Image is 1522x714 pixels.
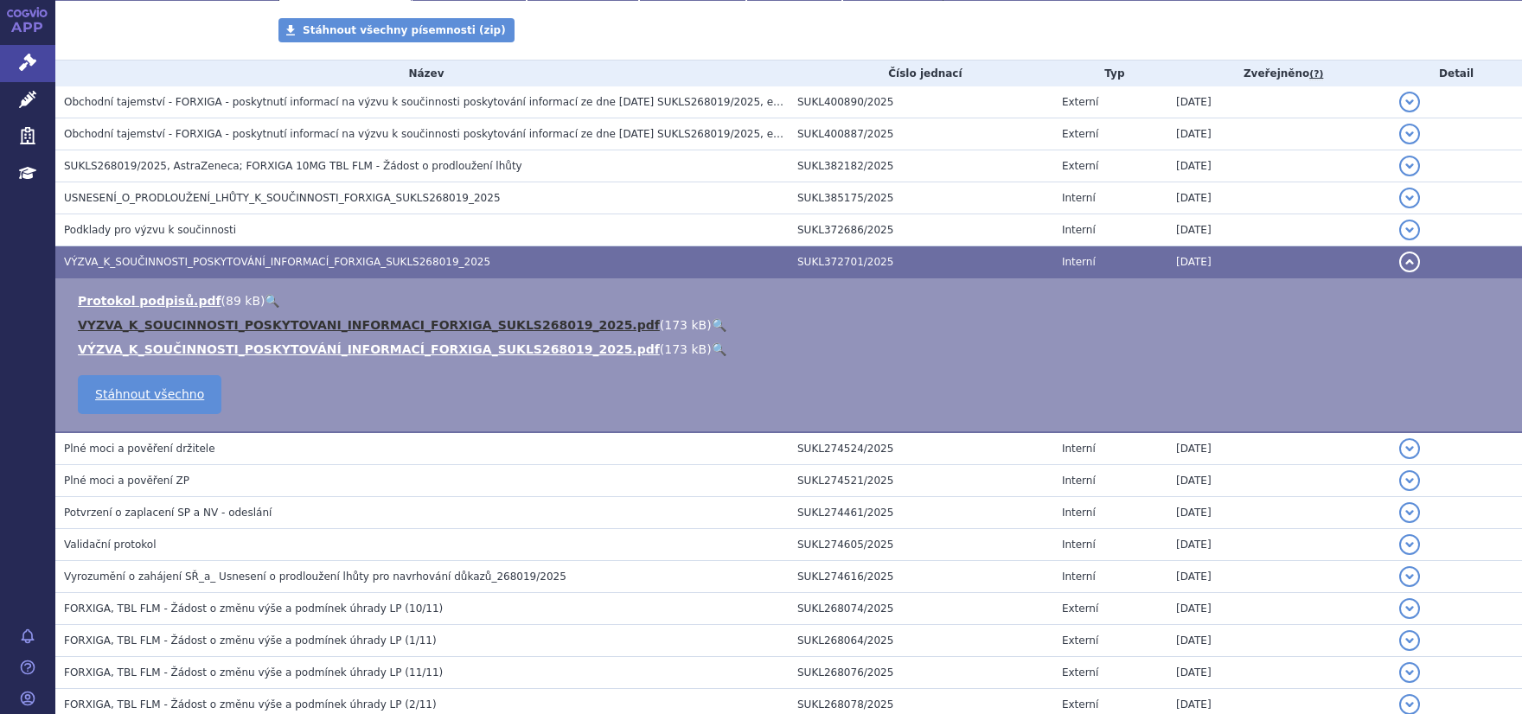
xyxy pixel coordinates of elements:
[64,224,236,236] span: Podklady pro výzvu k součinnosti
[64,698,437,711] span: FORXIGA, TBL FLM - Žádost o změnu výše a podmínek úhrady LP (2/11)
[78,316,1505,334] li: ( )
[1062,256,1096,268] span: Interní
[64,160,522,172] span: SUKLS268019/2025, AstraZeneca; FORXIGA 10MG TBL FLM - Žádost o prodloužení lhůty
[78,318,660,332] a: VYZVA_K_SOUCINNOSTI_POSKYTOVANI_INFORMACI_FORXIGA_SUKLS268019_2025.pdf
[78,342,660,356] a: VÝZVA_K_SOUČINNOSTI_POSKYTOVÁNÍ_INFORMACÍ_FORXIGA_SUKLS268019_2025.pdf
[712,342,726,356] a: 🔍
[1399,92,1420,112] button: detail
[789,657,1053,689] td: SUKL268076/2025
[1062,160,1098,172] span: Externí
[265,294,279,308] a: 🔍
[789,561,1053,593] td: SUKL274616/2025
[64,507,272,519] span: Potvrzení o zaplacení SP a NV - odeslání
[789,182,1053,214] td: SUKL385175/2025
[64,128,815,140] span: Obchodní tajemství - FORXIGA - poskytnutí informací na výzvu k součinnosti poskytování informací ...
[64,256,490,268] span: VÝZVA_K_SOUČINNOSTI_POSKYTOVÁNÍ_INFORMACÍ_FORXIGA_SUKLS268019_2025
[1062,443,1096,455] span: Interní
[64,634,437,647] span: FORXIGA, TBL FLM - Žádost o změnu výše a podmínek úhrady LP (1/11)
[1167,432,1391,465] td: [DATE]
[1391,61,1522,86] th: Detail
[789,214,1053,246] td: SUKL372686/2025
[64,666,443,679] span: FORXIGA, TBL FLM - Žádost o změnu výše a podmínek úhrady LP (11/11)
[664,318,707,332] span: 173 kB
[1167,118,1391,150] td: [DATE]
[1399,188,1420,208] button: detail
[1167,214,1391,246] td: [DATE]
[1399,662,1420,683] button: detail
[64,443,215,455] span: Plné moci a pověření držitele
[1167,182,1391,214] td: [DATE]
[789,593,1053,625] td: SUKL268074/2025
[1399,438,1420,459] button: detail
[64,571,566,583] span: Vyrozumění o zahájení SŘ_a_ Usnesení o prodloužení lhůty pro navrhování důkazů_268019/2025
[1399,252,1420,272] button: detail
[55,61,789,86] th: Název
[1399,220,1420,240] button: detail
[1399,598,1420,619] button: detail
[1399,502,1420,523] button: detail
[1167,593,1391,625] td: [DATE]
[1167,465,1391,497] td: [DATE]
[1167,625,1391,657] td: [DATE]
[78,341,1505,358] li: ( )
[1167,61,1391,86] th: Zveřejněno
[1062,96,1098,108] span: Externí
[664,342,707,356] span: 173 kB
[1399,470,1420,491] button: detail
[78,292,1505,309] li: ( )
[1399,534,1420,555] button: detail
[712,318,726,332] a: 🔍
[1399,566,1420,587] button: detail
[789,150,1053,182] td: SUKL382182/2025
[1309,68,1323,80] abbr: (?)
[1399,630,1420,651] button: detail
[789,465,1053,497] td: SUKL274521/2025
[789,118,1053,150] td: SUKL400887/2025
[64,539,157,551] span: Validační protokol
[1062,192,1096,204] span: Interní
[1062,128,1098,140] span: Externí
[1167,497,1391,529] td: [DATE]
[1167,246,1391,278] td: [DATE]
[1062,571,1096,583] span: Interní
[1399,156,1420,176] button: detail
[789,529,1053,561] td: SUKL274605/2025
[789,86,1053,118] td: SUKL400890/2025
[789,246,1053,278] td: SUKL372701/2025
[1062,666,1098,679] span: Externí
[226,294,260,308] span: 89 kB
[1062,507,1096,519] span: Interní
[1062,224,1096,236] span: Interní
[78,375,221,414] a: Stáhnout všechno
[789,497,1053,529] td: SUKL274461/2025
[1062,602,1098,615] span: Externí
[789,61,1053,86] th: Číslo jednací
[64,96,815,108] span: Obchodní tajemství - FORXIGA - poskytnutí informací na výzvu k součinnosti poskytování informací ...
[1167,150,1391,182] td: [DATE]
[78,294,221,308] a: Protokol podpisů.pdf
[789,625,1053,657] td: SUKL268064/2025
[1062,634,1098,647] span: Externí
[1167,657,1391,689] td: [DATE]
[64,602,443,615] span: FORXIGA, TBL FLM - Žádost o změnu výše a podmínek úhrady LP (10/11)
[64,192,501,204] span: USNESENÍ_O_PRODLOUŽENÍ_LHŮTY_K_SOUČINNOSTI_FORXIGA_SUKLS268019_2025
[1167,561,1391,593] td: [DATE]
[1167,86,1391,118] td: [DATE]
[1062,539,1096,551] span: Interní
[1053,61,1167,86] th: Typ
[303,24,506,36] span: Stáhnout všechny písemnosti (zip)
[64,475,189,487] span: Plné moci a pověření ZP
[789,432,1053,465] td: SUKL274524/2025
[278,18,515,42] a: Stáhnout všechny písemnosti (zip)
[1167,529,1391,561] td: [DATE]
[1062,475,1096,487] span: Interní
[1399,124,1420,144] button: detail
[1062,698,1098,711] span: Externí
